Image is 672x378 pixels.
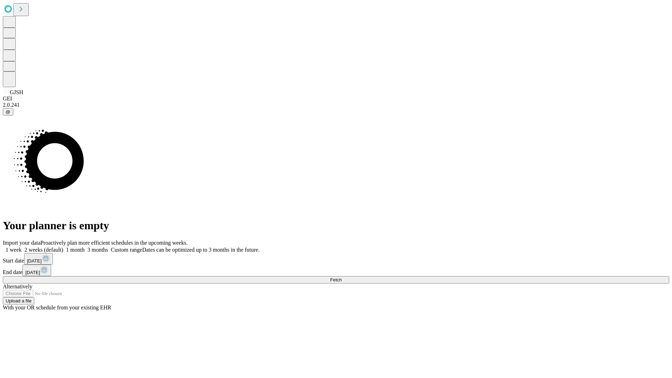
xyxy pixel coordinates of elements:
button: Fetch [3,276,669,283]
div: End date [3,265,669,276]
div: 2.0.241 [3,102,669,108]
span: Import your data [3,240,41,246]
span: Fetch [330,277,342,282]
span: 1 month [66,247,85,253]
span: @ [6,109,10,114]
span: With your OR schedule from your existing EHR [3,304,111,310]
button: Upload a file [3,297,34,304]
button: @ [3,108,13,115]
span: Proactively plan more efficient schedules in the upcoming weeks. [41,240,188,246]
span: 1 week [6,247,22,253]
span: Alternatively [3,283,32,289]
h1: Your planner is empty [3,219,669,232]
span: GJSH [10,89,23,95]
span: [DATE] [27,258,42,264]
button: [DATE] [24,253,53,265]
span: 2 weeks (default) [24,247,63,253]
span: [DATE] [25,270,40,275]
span: Dates can be optimized up to 3 months in the future. [142,247,259,253]
div: Start date [3,253,669,265]
span: Custom range [111,247,142,253]
div: GEI [3,96,669,102]
span: 3 months [87,247,108,253]
button: [DATE] [22,265,51,276]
